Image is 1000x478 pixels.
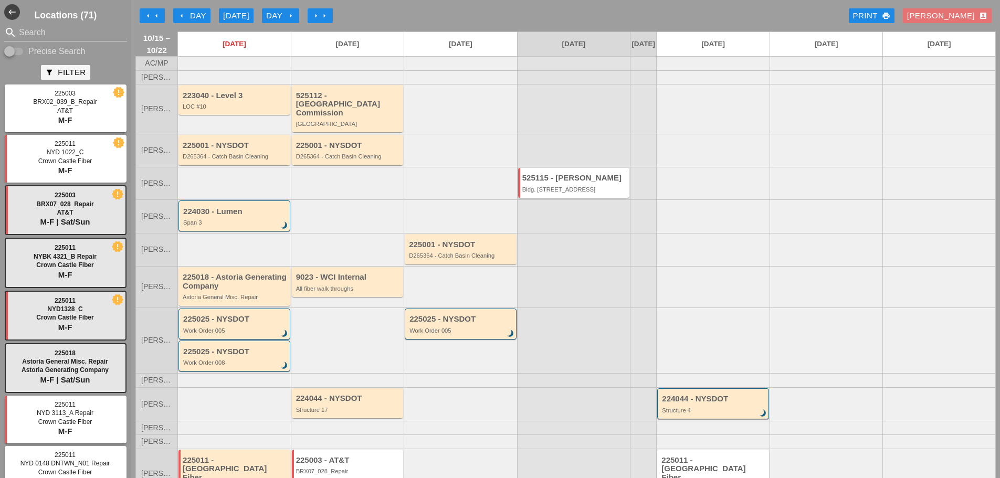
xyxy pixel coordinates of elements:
div: Enable Precise search to match search terms exactly. [4,45,127,58]
i: arrow_left [177,12,186,20]
span: [PERSON_NAME] [141,283,172,291]
span: [PERSON_NAME] [141,105,172,113]
span: [PERSON_NAME] [141,424,172,432]
span: Crown Castle Fiber [36,314,93,321]
div: Rye Town Park [296,121,401,127]
span: BRX07_028_Repair [36,200,93,208]
span: 10/15 – 10/22 [141,32,172,56]
button: [PERSON_NAME] [903,8,992,23]
div: BRX07_028_Repair [296,468,401,474]
span: [PERSON_NAME] [141,400,172,408]
span: Crown Castle Fiber [38,469,92,476]
div: Day [177,10,206,22]
div: Print [853,10,890,22]
i: brightness_3 [279,328,290,339]
input: Search [19,24,112,41]
span: NYD 1022_C [47,148,84,156]
span: AT&T [57,107,73,114]
span: AC/MP [145,59,168,67]
div: 225025 - NYSDOT [409,315,513,324]
div: 224044 - NYSDOT [296,394,401,403]
span: NYD 3113_A Repair [37,409,93,417]
div: Work Order 008 [183,359,287,366]
div: Day [266,10,295,22]
span: M-F [58,427,72,435]
button: Move Back 1 Week [140,8,165,23]
a: [DATE] [657,32,770,56]
span: 225011 [55,401,76,408]
div: 225001 - NYSDOT [409,240,514,249]
span: M-F | Sat/Sun [40,217,90,226]
div: 225001 - NYSDOT [183,141,288,150]
i: new_releases [113,242,122,251]
div: 225025 - NYSDOT [183,347,287,356]
div: 225025 - NYSDOT [183,315,287,324]
div: [DATE] [223,10,249,22]
span: Astoria Generating Company [22,366,109,374]
a: [DATE] [770,32,883,56]
span: 225011 [55,451,76,459]
div: 225001 - NYSDOT [296,141,401,150]
span: NYBK 4321_B Repair [34,253,97,260]
span: M-F [58,270,72,279]
div: 525115 - [PERSON_NAME] [522,174,627,183]
div: 224030 - Lumen [183,207,287,216]
div: Filter [45,67,86,79]
span: NYD1328_C [47,305,82,313]
div: Bldg. 300 E. 46th Street [522,186,627,193]
div: Structure 4 [662,407,766,413]
span: BRX02_039_B_Repair [33,98,97,105]
button: Day [173,8,210,23]
div: D265364 - Catch Basin Cleaning [183,153,288,160]
span: [PERSON_NAME] [141,470,172,477]
span: 225011 [55,140,76,147]
span: Crown Castle Fiber [38,418,92,426]
i: arrow_left [144,12,152,20]
div: 224044 - NYSDOT [662,395,766,403]
i: new_releases [114,88,123,97]
span: M-F [58,166,72,175]
span: 225011 [55,244,76,251]
i: new_releases [114,138,123,147]
button: Day [262,8,299,23]
div: Structure 17 [296,407,401,413]
span: Astoria General Misc. Repair [22,358,108,365]
span: M-F | Sat/Sun [40,375,90,384]
span: AT&T [57,209,73,216]
div: 225018 - Astoria Generating Company [183,273,288,290]
span: NYD 0148 DNTWN_N01 Repair [20,460,110,467]
i: west [4,4,20,20]
a: [DATE] [883,32,995,56]
span: Crown Castle Fiber [38,157,92,165]
div: D265364 - Catch Basin Cleaning [296,153,401,160]
i: arrow_right [312,12,320,20]
span: [PERSON_NAME] [141,179,172,187]
span: M-F [58,323,72,332]
div: D265364 - Catch Basin Cleaning [409,252,514,259]
i: print [882,12,890,20]
span: [PERSON_NAME] [141,146,172,154]
i: arrow_left [152,12,161,20]
button: Move Ahead 1 Week [308,8,333,23]
a: [DATE] [630,32,656,56]
i: new_releases [113,189,122,199]
span: [PERSON_NAME] [141,73,172,81]
label: Precise Search [28,46,86,57]
div: 525112 - [GEOGRAPHIC_DATA] Commission [296,91,401,118]
a: Print [849,8,894,23]
span: 225003 [55,192,76,199]
div: Astoria General Misc. Repair [183,294,288,300]
div: 9023 - WCI Internal [296,273,401,282]
span: Crown Castle Fiber [36,261,93,269]
span: [PERSON_NAME] [141,246,172,253]
i: account_box [979,12,987,20]
a: [DATE] [518,32,630,56]
i: filter_alt [45,68,54,77]
div: [PERSON_NAME] [907,10,987,22]
i: search [4,26,17,39]
div: LOC #10 [183,103,288,110]
a: [DATE] [291,32,404,56]
span: [PERSON_NAME] [141,336,172,344]
div: Work Order 005 [183,327,287,334]
i: brightness_3 [505,328,517,339]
